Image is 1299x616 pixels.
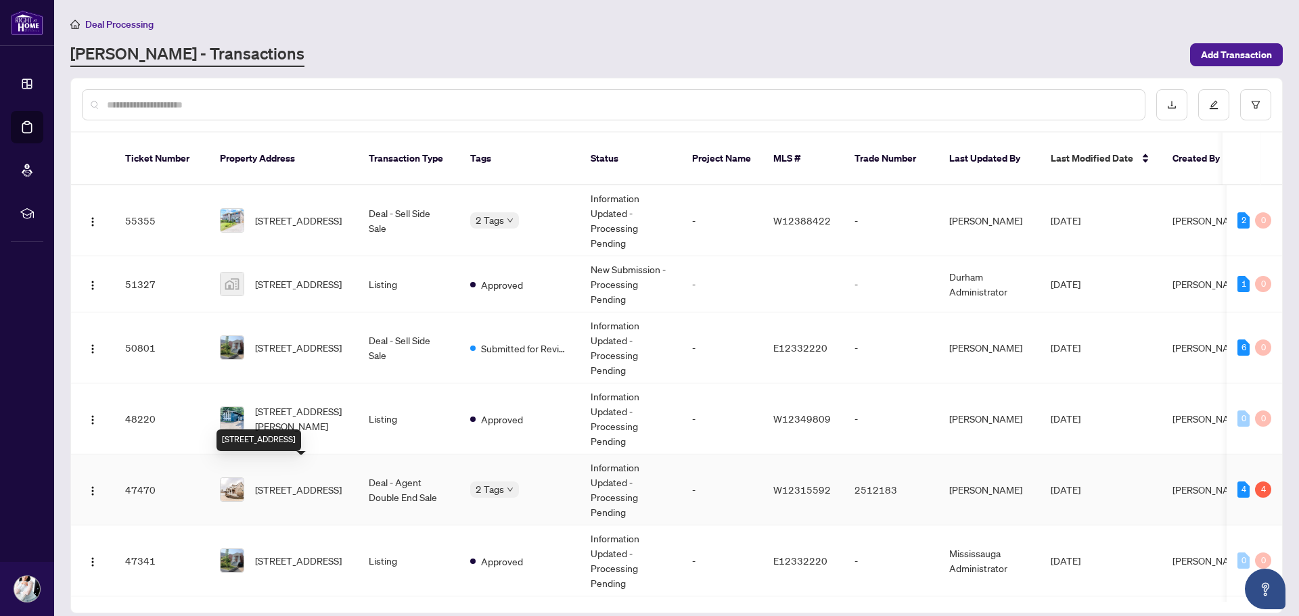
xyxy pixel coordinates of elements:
td: Information Updated - Processing Pending [580,383,681,454]
span: Approved [481,554,523,569]
span: 2 Tags [476,212,504,228]
img: Logo [87,485,98,496]
div: 4 [1237,481,1250,498]
span: [DATE] [1051,214,1080,227]
td: - [844,525,938,596]
td: Durham Administrator [938,256,1040,312]
div: [STREET_ADDRESS] [216,429,301,451]
span: edit [1209,100,1218,110]
td: - [681,312,762,383]
div: 0 [1237,552,1250,569]
img: Logo [87,216,98,227]
span: Last Modified Date [1051,151,1133,166]
button: Logo [82,273,104,295]
div: 4 [1255,481,1271,498]
div: 0 [1255,552,1271,569]
span: Approved [481,277,523,292]
span: 2 Tags [476,481,504,497]
td: - [844,383,938,454]
button: Logo [82,479,104,500]
img: thumbnail-img [221,549,244,572]
span: [PERSON_NAME] [1172,554,1246,567]
span: home [70,20,80,29]
span: [STREET_ADDRESS] [255,482,342,497]
span: down [507,486,514,493]
div: 0 [1255,276,1271,292]
div: 6 [1237,339,1250,356]
div: 0 [1255,410,1271,427]
td: [PERSON_NAME] [938,312,1040,383]
td: [PERSON_NAME] [938,454,1040,525]
button: Add Transaction [1190,43,1283,66]
button: Logo [82,408,104,429]
td: New Submission - Processing Pending [580,256,681,312]
button: Open asap [1245,569,1285,609]
span: [PERSON_NAME] [1172,214,1246,227]
th: Trade Number [844,133,938,185]
span: [STREET_ADDRESS] [255,213,342,228]
th: Created By [1162,133,1243,185]
span: E12332220 [773,341,827,354]
td: Deal - Agent Double End Sale [358,454,459,525]
img: thumbnail-img [221,273,244,295]
td: 2512183 [844,454,938,525]
img: Logo [87,556,98,567]
span: Approved [481,412,523,427]
td: 55355 [114,185,209,256]
td: - [681,525,762,596]
span: [STREET_ADDRESS] [255,340,342,355]
td: - [844,312,938,383]
td: Listing [358,383,459,454]
td: 48220 [114,383,209,454]
div: 2 [1237,212,1250,229]
th: MLS # [762,133,844,185]
img: thumbnail-img [221,209,244,232]
td: 47341 [114,525,209,596]
td: Deal - Sell Side Sale [358,185,459,256]
td: [PERSON_NAME] [938,185,1040,256]
div: 1 [1237,276,1250,292]
td: - [681,256,762,312]
th: Transaction Type [358,133,459,185]
span: [STREET_ADDRESS][PERSON_NAME] [255,404,347,433]
div: 0 [1255,212,1271,229]
span: filter [1251,100,1260,110]
span: [PERSON_NAME] [1172,278,1246,290]
img: thumbnail-img [221,336,244,359]
span: down [507,217,514,224]
img: logo [11,10,43,35]
td: Mississauga Administrator [938,525,1040,596]
td: Information Updated - Processing Pending [580,454,681,525]
div: 0 [1255,339,1271,356]
span: [DATE] [1051,483,1080,496]
td: [PERSON_NAME] [938,383,1040,454]
img: Logo [87,280,98,291]
span: Submitted for Review [481,341,569,356]
td: - [844,185,938,256]
img: thumbnail-img [221,407,244,430]
span: W12349809 [773,412,831,425]
span: Add Transaction [1201,44,1272,66]
img: Logo [87,343,98,354]
span: [DATE] [1051,412,1080,425]
span: [STREET_ADDRESS] [255,553,342,568]
button: Logo [82,337,104,358]
td: - [844,256,938,312]
span: E12332220 [773,554,827,567]
span: [DATE] [1051,554,1080,567]
th: Tags [459,133,580,185]
button: edit [1198,89,1229,120]
span: [PERSON_NAME] [1172,341,1246,354]
th: Ticket Number [114,133,209,185]
span: W12315592 [773,483,831,496]
td: Information Updated - Processing Pending [580,312,681,383]
img: thumbnail-img [221,478,244,501]
span: download [1167,100,1177,110]
img: Profile Icon [14,576,40,602]
button: Logo [82,210,104,231]
th: Property Address [209,133,358,185]
td: - [681,383,762,454]
span: [PERSON_NAME] [1172,483,1246,496]
span: [STREET_ADDRESS] [255,277,342,291]
span: [DATE] [1051,278,1080,290]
